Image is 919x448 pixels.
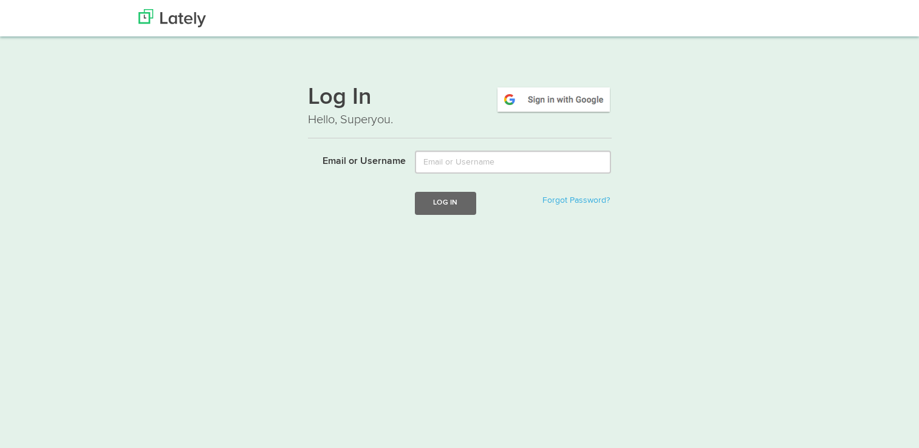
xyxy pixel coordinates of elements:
a: Forgot Password? [542,196,610,205]
img: Lately [138,9,206,27]
img: google-signin.png [496,86,612,114]
p: Hello, Superyou. [308,111,612,129]
button: Log In [415,192,476,214]
h1: Log In [308,86,612,111]
label: Email or Username [299,151,406,169]
input: Email or Username [415,151,611,174]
